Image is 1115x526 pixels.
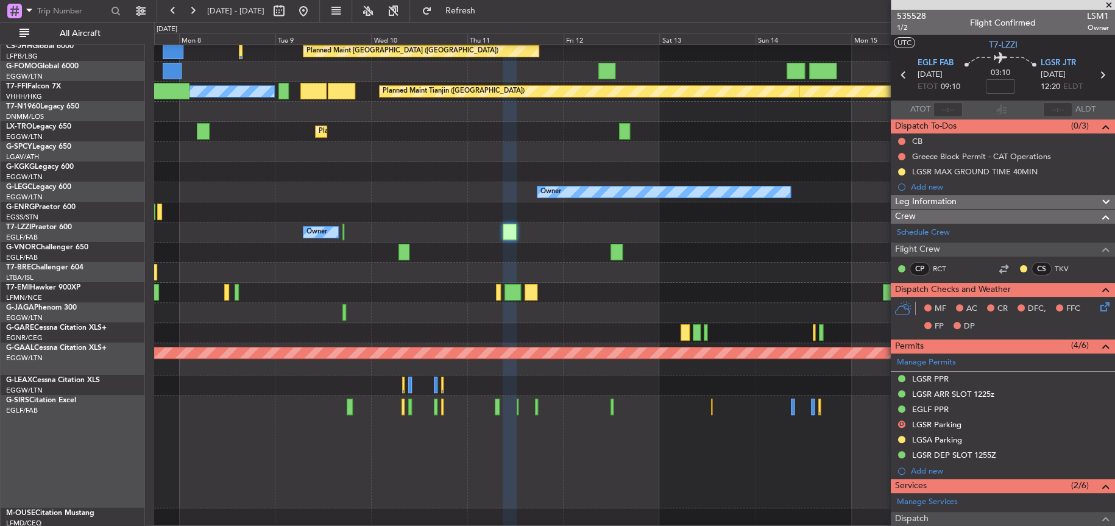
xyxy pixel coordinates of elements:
div: Thu 11 [467,34,564,44]
div: CS [1032,262,1052,275]
a: EGLF/FAB [6,406,38,415]
span: G-GAAL [6,344,34,352]
div: [DATE] [157,24,177,35]
span: T7-LZZI [6,224,31,231]
span: FFC [1066,303,1080,315]
div: Add new [911,182,1109,192]
a: LFMN/NCE [6,293,42,302]
a: T7-BREChallenger 604 [6,264,83,271]
div: Owner [540,183,561,201]
span: [DATE] [1041,69,1066,81]
span: T7-FFI [6,83,27,90]
button: UTC [894,37,915,48]
span: G-LEGC [6,183,32,191]
button: All Aircraft [13,24,132,43]
span: Permits [895,339,924,354]
span: 535528 [897,10,926,23]
a: T7-EMIHawker 900XP [6,284,80,291]
a: G-GARECessna Citation XLS+ [6,324,107,332]
a: LX-TROLegacy 650 [6,123,71,130]
div: Add new [911,466,1109,476]
span: Services [895,479,927,493]
a: EGGW/LTN [6,313,43,322]
div: Greece Block Permit - CAT Operations [912,151,1051,162]
a: G-VNORChallenger 650 [6,244,88,251]
span: Dispatch To-Dos [895,119,957,133]
div: Fri 12 [564,34,660,44]
span: 12:20 [1041,81,1060,93]
a: LGAV/ATH [6,152,39,162]
span: 09:10 [941,81,960,93]
a: VHHH/HKG [6,92,42,101]
span: LX-TRO [6,123,32,130]
div: Planned Maint Dusseldorf [319,123,398,141]
span: Leg Information [895,195,957,209]
span: 03:10 [991,67,1010,79]
span: M-OUSE [6,510,35,517]
span: T7-LZZI [989,38,1018,51]
a: T7-FFIFalcon 7X [6,83,61,90]
a: Schedule Crew [897,227,950,239]
div: CP [910,262,930,275]
span: All Aircraft [32,29,129,38]
a: T7-LZZIPraetor 600 [6,224,72,231]
a: G-LEGCLegacy 600 [6,183,71,191]
span: LSM1 [1087,10,1109,23]
a: G-FOMOGlobal 6000 [6,63,79,70]
div: LGSR DEP SLOT 1255Z [912,450,996,460]
span: G-FOMO [6,63,37,70]
div: EGLF PPR [912,404,949,414]
button: Refresh [416,1,489,21]
a: EGGW/LTN [6,386,43,395]
span: T7-EMI [6,284,30,291]
div: Sat 13 [659,34,756,44]
span: (4/6) [1071,339,1089,352]
span: Dispatch Checks and Weather [895,283,1011,297]
input: Trip Number [37,2,107,20]
a: TKV [1055,263,1082,274]
div: Owner [306,223,327,241]
span: [DATE] [918,69,943,81]
span: DFC, [1028,303,1046,315]
span: G-SIRS [6,397,29,404]
span: ATOT [910,104,930,116]
a: EGGW/LTN [6,193,43,202]
span: EGLF FAB [918,57,954,69]
div: Planned Maint [GEOGRAPHIC_DATA] ([GEOGRAPHIC_DATA]) [306,42,498,60]
div: LGSR MAX GROUND TIME 40MIN [912,166,1038,177]
span: Crew [895,210,916,224]
div: LGSA Parking [912,435,962,445]
div: LGSR ARR SLOT 1225z [912,389,994,399]
div: Mon 15 [851,34,947,44]
a: DNMM/LOS [6,112,44,121]
div: CB [912,136,922,146]
span: ELDT [1063,81,1083,93]
span: CS-JHH [6,43,32,50]
span: Dispatch [895,512,929,526]
a: EGLF/FAB [6,253,38,262]
a: EGGW/LTN [6,354,43,363]
span: 1/2 [897,23,926,33]
a: G-ENRGPraetor 600 [6,204,76,211]
a: T7-N1960Legacy 650 [6,103,79,110]
a: G-KGKGLegacy 600 [6,163,74,171]
span: FP [935,321,944,333]
a: EGSS/STN [6,213,38,222]
a: G-GAALCessna Citation XLS+ [6,344,107,352]
span: G-GARE [6,324,34,332]
span: G-LEAX [6,377,32,384]
div: LGSR Parking [912,419,961,430]
span: [DATE] - [DATE] [207,5,264,16]
div: LGSR PPR [912,374,949,384]
span: G-ENRG [6,204,35,211]
span: LGSR JTR [1041,57,1076,69]
a: G-SIRSCitation Excel [6,397,76,404]
a: EGLF/FAB [6,233,38,242]
a: LTBA/ISL [6,273,34,282]
button: D [898,421,905,428]
a: G-SPCYLegacy 650 [6,143,71,151]
span: G-JAGA [6,304,34,311]
span: (2/6) [1071,479,1089,492]
a: RCT [933,263,960,274]
a: EGGW/LTN [6,132,43,141]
